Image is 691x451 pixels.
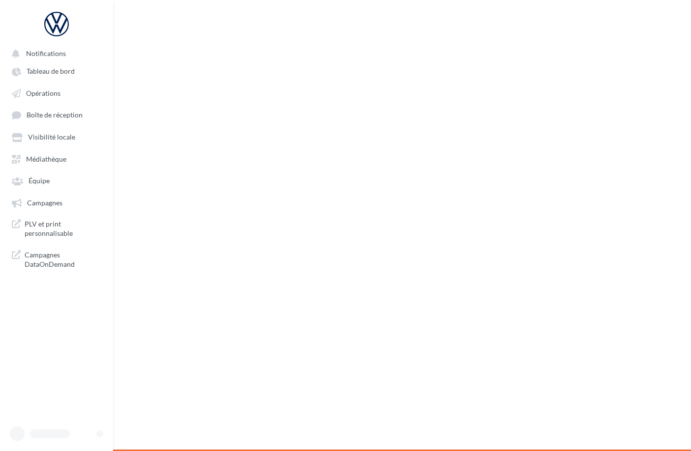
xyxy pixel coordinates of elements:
[27,67,75,76] span: Tableau de bord
[25,250,101,269] span: Campagnes DataOnDemand
[6,246,107,273] a: Campagnes DataOnDemand
[29,177,50,185] span: Équipe
[6,84,107,102] a: Opérations
[6,128,107,145] a: Visibilité locale
[27,198,62,207] span: Campagnes
[26,155,66,163] span: Médiathèque
[27,111,83,119] span: Boîte de réception
[26,49,66,57] span: Notifications
[6,62,107,80] a: Tableau de bord
[6,194,107,211] a: Campagnes
[6,215,107,242] a: PLV et print personnalisable
[6,171,107,189] a: Équipe
[25,219,101,238] span: PLV et print personnalisable
[26,89,60,97] span: Opérations
[6,150,107,168] a: Médiathèque
[6,106,107,124] a: Boîte de réception
[28,133,75,141] span: Visibilité locale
